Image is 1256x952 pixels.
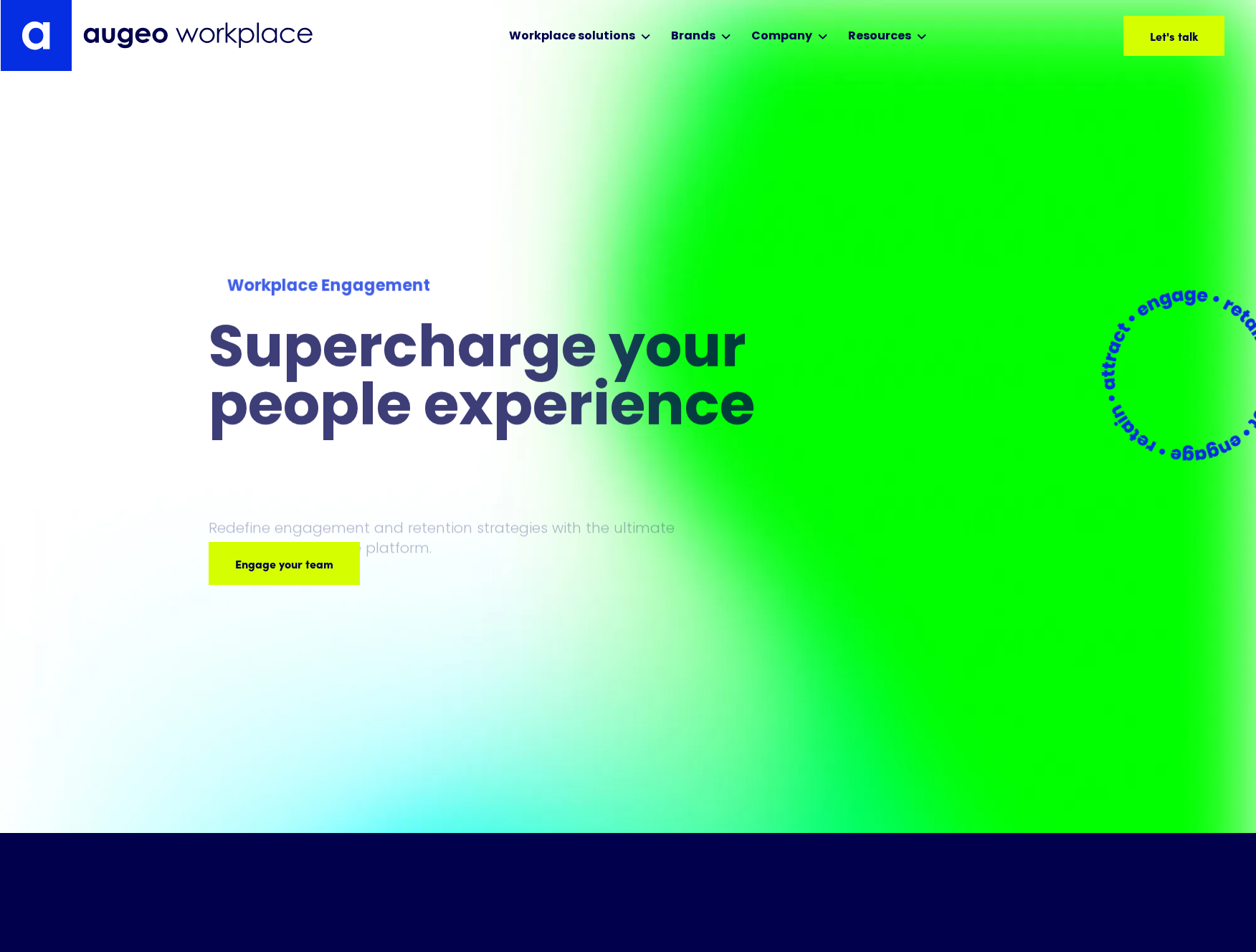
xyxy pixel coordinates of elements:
[209,542,360,585] a: Engage your team
[1123,16,1224,56] a: Let's talk
[848,28,911,45] div: Resources
[209,518,702,558] p: Redefine engagement and retention strategies with the ultimate employee experience platform.
[83,22,313,49] img: Augeo Workplace business unit full logo in mignight blue.
[209,323,828,439] h1: Supercharge your people experience
[509,28,635,45] div: Workplace solutions
[751,28,812,45] div: Company
[22,21,50,50] img: Augeo's "a" monogram decorative logo in white.
[227,275,809,299] div: Workplace Engagement
[671,28,715,45] div: Brands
